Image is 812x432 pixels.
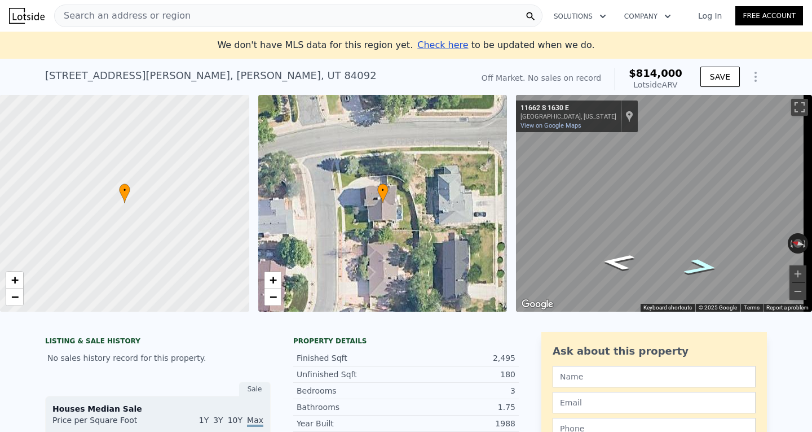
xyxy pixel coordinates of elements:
[520,104,616,113] div: 11662 S 1630 E
[744,66,767,88] button: Show Options
[629,79,682,90] div: Lotside ARV
[791,99,808,116] button: Toggle fullscreen view
[699,304,737,311] span: © 2025 Google
[6,289,23,306] a: Zoom out
[700,67,740,87] button: SAVE
[787,237,809,250] button: Reset the view
[297,418,406,429] div: Year Built
[789,283,806,300] button: Zoom out
[406,369,515,380] div: 180
[377,184,389,203] div: •
[553,343,756,359] div: Ask about this property
[264,289,281,306] a: Zoom out
[788,233,794,254] button: Rotate counterclockwise
[6,272,23,289] a: Zoom in
[297,402,406,413] div: Bathrooms
[199,416,209,425] span: 1Y
[516,95,812,312] div: Map
[516,95,812,312] div: Street View
[52,403,263,414] div: Houses Median Sale
[297,352,406,364] div: Finished Sqft
[735,6,803,25] a: Free Account
[377,185,389,195] span: •
[588,250,648,274] path: Go North, S 1630 E
[11,273,19,287] span: +
[669,255,733,279] path: Go South, S 1630 E
[119,185,130,195] span: •
[553,392,756,413] input: Email
[297,385,406,396] div: Bedrooms
[545,6,615,27] button: Solutions
[217,38,594,52] div: We don't have MLS data for this region yet.
[269,273,276,287] span: +
[744,304,760,311] a: Terms (opens in new tab)
[520,113,616,120] div: [GEOGRAPHIC_DATA], [US_STATE]
[406,385,515,396] div: 3
[406,352,515,364] div: 2,495
[119,184,130,203] div: •
[406,402,515,413] div: 1.75
[520,122,581,129] a: View on Google Maps
[213,416,223,425] span: 3Y
[45,68,377,84] div: [STREET_ADDRESS][PERSON_NAME] , [PERSON_NAME] , UT 84092
[685,10,735,21] a: Log In
[228,416,242,425] span: 10Y
[55,9,191,23] span: Search an address or region
[417,40,468,50] span: Check here
[11,290,19,304] span: −
[789,265,806,282] button: Zoom in
[417,38,594,52] div: to be updated when we do.
[519,297,556,312] a: Open this area in Google Maps (opens a new window)
[629,67,682,79] span: $814,000
[45,348,271,368] div: No sales history record for this property.
[766,304,809,311] a: Report a problem
[297,369,406,380] div: Unfinished Sqft
[615,6,680,27] button: Company
[519,297,556,312] img: Google
[802,233,809,254] button: Rotate clockwise
[625,110,633,123] a: Show location on map
[9,8,45,24] img: Lotside
[247,416,263,427] span: Max
[643,304,692,312] button: Keyboard shortcuts
[406,418,515,429] div: 1988
[553,366,756,387] input: Name
[269,290,276,304] span: −
[482,72,601,84] div: Off Market. No sales on record
[239,382,271,396] div: Sale
[293,337,519,346] div: Property details
[45,337,271,348] div: LISTING & SALE HISTORY
[264,272,281,289] a: Zoom in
